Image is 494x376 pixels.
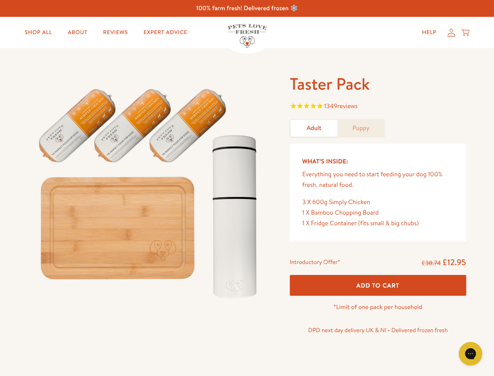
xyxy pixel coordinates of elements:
[302,218,454,229] div: 1 X Fridge Container (fits small & big chubs)
[302,197,454,208] div: 3 X 600g Simply Chicken
[290,275,466,296] button: Add To Cart
[455,339,486,368] iframe: Gorgias live chat messenger
[442,257,466,268] span: £12.95
[291,120,338,137] a: Adult
[422,259,441,268] s: £38.74
[324,102,357,110] span: 1349 reviews
[228,24,267,48] img: Pets Love Fresh
[290,257,340,269] div: Introductory Offer*
[338,120,384,137] a: Puppy
[290,302,466,313] p: *Limit of one pack per household
[302,208,379,217] span: 1 X Bamboo Chopping Board
[61,25,93,40] a: About
[416,25,443,40] a: Help
[302,169,454,190] p: Everything you need to start feeding your dog 100% fresh, natural food.
[290,73,466,95] h1: Taster Pack
[137,25,194,40] a: Expert Advice
[290,325,466,335] p: DPD next day delivery UK & NI • Delivered frozen fresh
[18,25,58,40] a: Shop All
[356,281,399,289] span: Add To Cart
[302,156,454,166] h5: What’s Inside:
[97,25,134,40] a: Reviews
[28,73,271,307] img: Taster Pack - Adult
[337,102,357,110] span: reviews
[290,101,466,113] span: Rated 4.8 out of 5 stars 1349 reviews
